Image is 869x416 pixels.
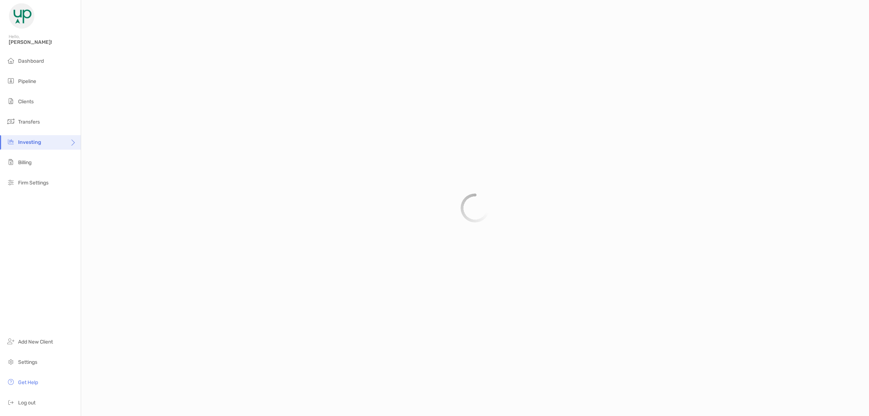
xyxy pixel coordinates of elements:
[18,78,36,84] span: Pipeline
[7,158,15,166] img: billing icon
[9,39,76,45] span: [PERSON_NAME]!
[18,99,34,105] span: Clients
[18,359,37,365] span: Settings
[7,378,15,386] img: get-help icon
[7,178,15,187] img: firm-settings icon
[7,398,15,407] img: logout icon
[7,357,15,366] img: settings icon
[7,137,15,146] img: investing icon
[7,56,15,65] img: dashboard icon
[18,379,38,386] span: Get Help
[18,58,44,64] span: Dashboard
[18,119,40,125] span: Transfers
[18,159,32,166] span: Billing
[7,117,15,126] img: transfers icon
[18,400,35,406] span: Log out
[7,97,15,105] img: clients icon
[18,180,49,186] span: Firm Settings
[18,339,53,345] span: Add New Client
[7,337,15,346] img: add_new_client icon
[18,139,41,145] span: Investing
[9,3,35,29] img: Zoe Logo
[7,76,15,85] img: pipeline icon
